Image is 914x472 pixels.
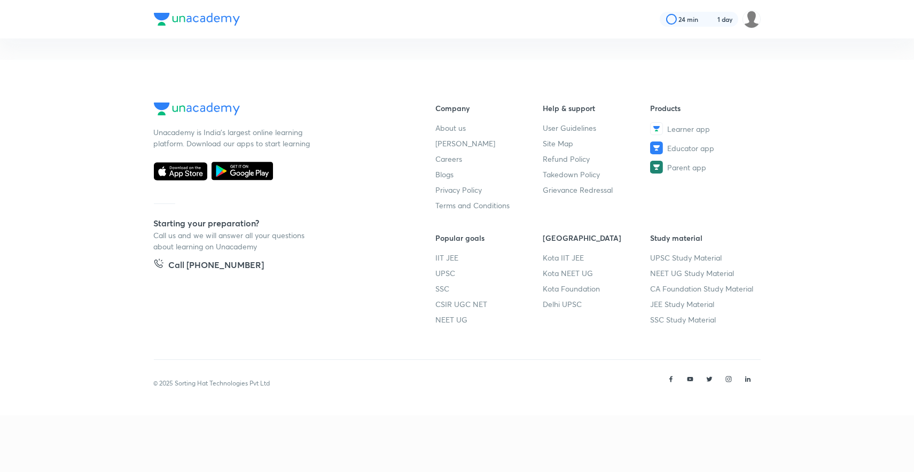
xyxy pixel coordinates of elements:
[154,258,264,273] a: Call [PHONE_NUMBER]
[743,10,761,28] img: Sapna Yadav
[436,184,543,195] a: Privacy Policy
[543,122,650,133] a: User Guidelines
[543,153,650,164] a: Refund Policy
[436,298,543,310] a: CSIR UGC NET
[436,283,543,294] a: SSC
[436,314,543,325] a: NEET UG
[154,379,270,388] p: © 2025 Sorting Hat Technologies Pvt Ltd
[650,268,757,279] a: NEET UG Study Material
[650,122,757,135] a: Learner app
[436,122,543,133] a: About us
[154,230,314,252] p: Call us and we will answer all your questions about learning on Unacademy
[543,103,650,114] h6: Help & support
[667,162,706,173] span: Parent app
[436,268,543,279] a: UPSC
[650,141,757,154] a: Educator app
[154,103,402,118] a: Company Logo
[436,103,543,114] h6: Company
[436,252,543,263] a: IIT JEE
[154,13,240,26] img: Company Logo
[543,169,650,180] a: Takedown Policy
[436,153,463,164] span: Careers
[154,103,240,115] img: Company Logo
[650,298,757,310] a: JEE Study Material
[436,153,543,164] a: Careers
[543,138,650,149] a: Site Map
[705,14,716,25] img: streak
[543,252,650,263] a: Kota IIT JEE
[650,141,663,154] img: Educator app
[543,298,650,310] a: Delhi UPSC
[543,283,650,294] a: Kota Foundation
[650,161,663,174] img: Parent app
[154,217,402,230] h5: Starting your preparation?
[650,252,757,263] a: UPSC Study Material
[667,123,710,135] span: Learner app
[154,127,314,149] p: Unacademy is India’s largest online learning platform. Download our apps to start learning
[543,268,650,279] a: Kota NEET UG
[650,103,757,114] h6: Products
[667,143,714,154] span: Educator app
[436,169,543,180] a: Blogs
[650,232,757,243] h6: Study material
[436,200,543,211] a: Terms and Conditions
[650,161,757,174] a: Parent app
[436,232,543,243] h6: Popular goals
[543,232,650,243] h6: [GEOGRAPHIC_DATA]
[436,138,543,149] a: [PERSON_NAME]
[650,314,757,325] a: SSC Study Material
[169,258,264,273] h5: Call [PHONE_NUMBER]
[543,184,650,195] a: Grievance Redressal
[650,122,663,135] img: Learner app
[650,283,757,294] a: CA Foundation Study Material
